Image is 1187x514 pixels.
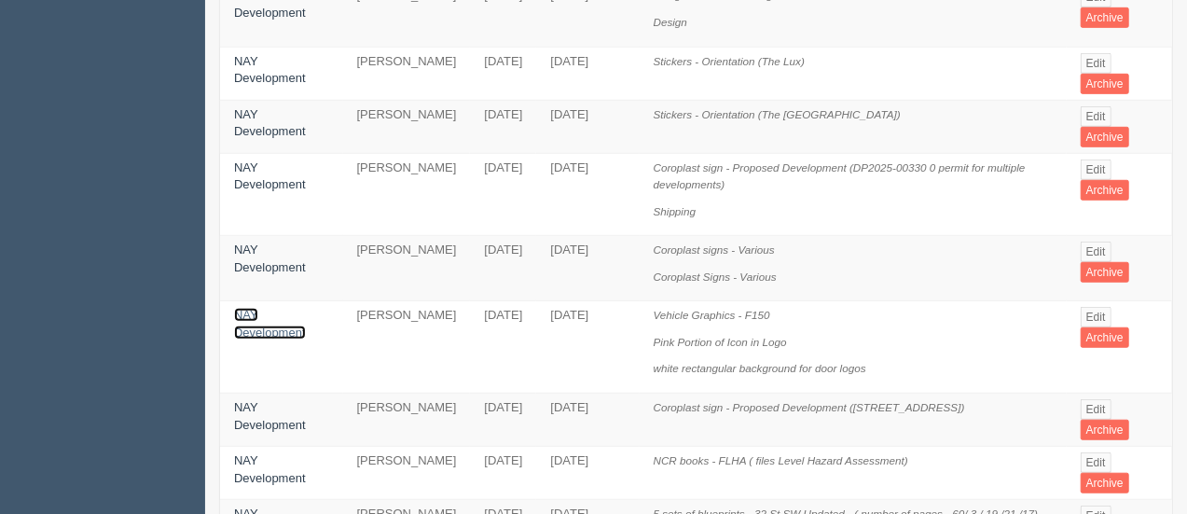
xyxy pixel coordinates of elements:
[234,243,306,274] a: NAY Development
[1081,452,1111,473] a: Edit
[343,301,471,394] td: [PERSON_NAME]
[343,236,471,301] td: [PERSON_NAME]
[343,447,471,500] td: [PERSON_NAME]
[1081,420,1129,440] a: Archive
[1081,106,1111,127] a: Edit
[1081,473,1129,493] a: Archive
[654,55,805,67] i: Stickers - Orientation (The Lux)
[1081,327,1129,348] a: Archive
[1081,307,1111,327] a: Edit
[654,271,777,283] i: Coroplast Signs - Various
[1081,127,1129,147] a: Archive
[536,47,639,100] td: [DATE]
[1081,7,1129,28] a: Archive
[470,100,536,153] td: [DATE]
[234,160,306,192] a: NAY Development
[654,454,908,466] i: NCR books - FLHA ( files Level Hazard Assessment)
[470,301,536,394] td: [DATE]
[343,100,471,153] td: [PERSON_NAME]
[343,394,471,447] td: [PERSON_NAME]
[234,400,306,432] a: NAY Development
[1081,74,1129,94] a: Archive
[343,47,471,100] td: [PERSON_NAME]
[1081,242,1111,262] a: Edit
[654,108,901,120] i: Stickers - Orientation (The [GEOGRAPHIC_DATA])
[234,453,306,485] a: NAY Development
[654,336,787,348] i: Pink Portion of Icon in Logo
[1081,262,1129,283] a: Archive
[654,161,1026,191] i: Coroplast sign - Proposed Development (DP2025-00330 0 permit for multiple developments)
[654,16,687,28] i: Design
[1081,160,1111,180] a: Edit
[536,153,639,236] td: [DATE]
[470,394,536,447] td: [DATE]
[470,447,536,500] td: [DATE]
[654,362,866,374] i: white rectangular background for door logos
[654,309,770,321] i: Vehicle Graphics - F150
[536,394,639,447] td: [DATE]
[654,205,697,217] i: Shipping
[654,401,965,413] i: Coroplast sign - Proposed Development ([STREET_ADDRESS])
[536,447,639,500] td: [DATE]
[234,54,306,86] a: NAY Development
[1081,399,1111,420] a: Edit
[470,236,536,301] td: [DATE]
[536,236,639,301] td: [DATE]
[1081,180,1129,201] a: Archive
[536,301,639,394] td: [DATE]
[654,243,775,256] i: Coroplast signs - Various
[536,100,639,153] td: [DATE]
[1081,53,1111,74] a: Edit
[470,153,536,236] td: [DATE]
[470,47,536,100] td: [DATE]
[234,308,306,340] a: NAY Development
[234,107,306,139] a: NAY Development
[343,153,471,236] td: [PERSON_NAME]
